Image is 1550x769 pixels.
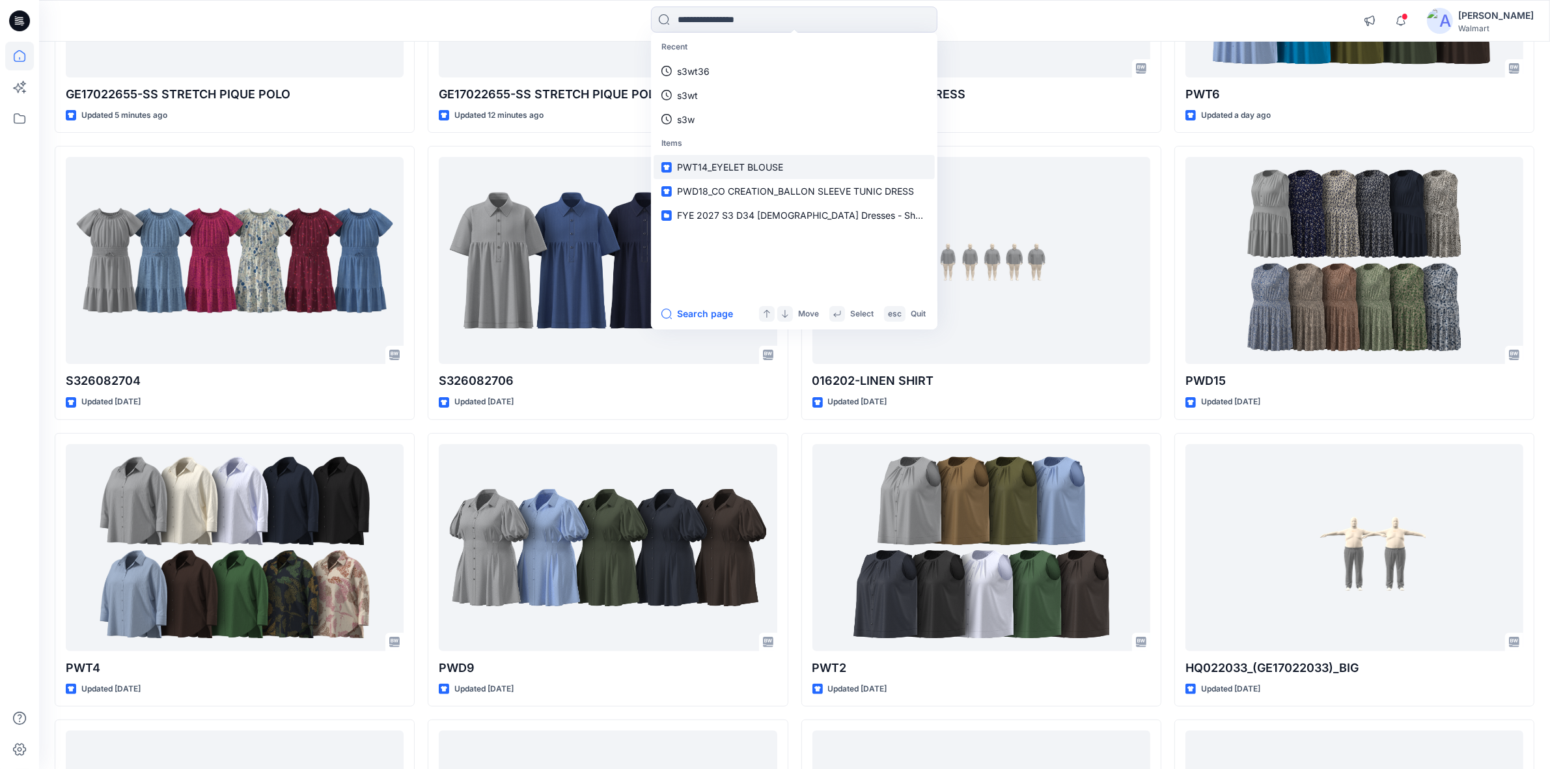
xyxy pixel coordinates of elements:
p: PWD9 [439,659,777,677]
p: s3wt36 [677,64,710,78]
a: HQ022033_(GE17022033)_BIG [1185,444,1523,651]
a: PWT14_EYELET BLOUSE [654,155,935,179]
p: Updated 12 minutes ago [454,109,544,122]
p: Updated [DATE] [828,395,887,409]
a: s3wt [654,83,935,107]
p: s3wt [677,89,698,102]
a: PWD15 [1185,157,1523,364]
p: PWD15 [1185,372,1523,390]
p: Updated [DATE] [828,682,887,696]
span: PWD18_CO CREATION_BALLON SLEEVE TUNIC DRESS [677,186,914,197]
a: FYE 2027 S3 D34 [DEMOGRAPHIC_DATA] Dresses - Shahi [654,203,935,227]
p: esc [888,307,902,321]
a: S326082706 [439,157,777,364]
p: PWT2 [812,659,1150,677]
a: PWT2 [812,444,1150,651]
p: Updated [DATE] [454,395,514,409]
p: Quit [911,307,926,321]
p: Updated [DATE] [81,395,141,409]
div: Walmart [1458,23,1534,33]
p: S326082706 [439,372,777,390]
p: PWD6_TIERED MINI DRESS [812,85,1150,104]
p: GE17022655-SS STRETCH PIQUE POLO [439,85,777,104]
a: PWD9 [439,444,777,651]
p: Select [850,307,874,321]
a: s3wt36 [654,59,935,83]
span: PWT14_EYELET BLOUSE [677,161,783,173]
p: Updated 5 minutes ago [81,109,167,122]
img: avatar [1427,8,1453,34]
p: GE17022655-SS STRETCH PIQUE POLO [66,85,404,104]
p: HQ022033_(GE17022033)_BIG [1185,659,1523,677]
p: PWT6 [1185,85,1523,104]
a: 016202-LINEN SHIRT [812,157,1150,364]
p: Updated [DATE] [81,682,141,696]
a: PWT4 [66,444,404,651]
p: Recent [654,35,935,59]
p: s3w [677,113,695,126]
a: PWD18_CO CREATION_BALLON SLEEVE TUNIC DRESS [654,179,935,203]
p: Items [654,132,935,156]
span: FYE 2027 S3 D34 [DEMOGRAPHIC_DATA] Dresses - Shahi [677,210,928,221]
p: 016202-LINEN SHIRT [812,372,1150,390]
p: PWT4 [66,659,404,677]
p: Updated [DATE] [1201,395,1260,409]
button: Search page [661,306,733,322]
p: Updated [DATE] [454,682,514,696]
p: Updated a day ago [1201,109,1271,122]
a: S326082704 [66,157,404,364]
p: Move [798,307,819,321]
p: S326082704 [66,372,404,390]
a: s3w [654,107,935,132]
div: [PERSON_NAME] [1458,8,1534,23]
p: Updated [DATE] [1201,682,1260,696]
